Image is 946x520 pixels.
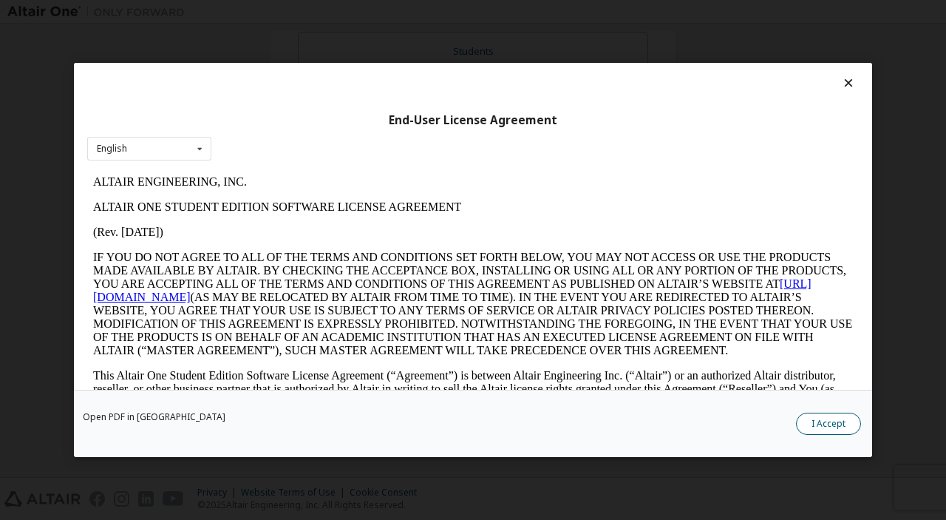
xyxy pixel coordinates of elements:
p: ALTAIR ONE STUDENT EDITION SOFTWARE LICENSE AGREEMENT [6,31,766,44]
a: [URL][DOMAIN_NAME] [6,108,724,134]
div: English [97,144,127,153]
a: Open PDF in [GEOGRAPHIC_DATA] [83,413,225,422]
div: End-User License Agreement [87,113,859,128]
button: I Accept [796,413,861,435]
p: (Rev. [DATE]) [6,56,766,70]
p: IF YOU DO NOT AGREE TO ALL OF THE TERMS AND CONDITIONS SET FORTH BELOW, YOU MAY NOT ACCESS OR USE... [6,81,766,188]
p: ALTAIR ENGINEERING, INC. [6,6,766,19]
p: This Altair One Student Edition Software License Agreement (“Agreement”) is between Altair Engine... [6,200,766,253]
